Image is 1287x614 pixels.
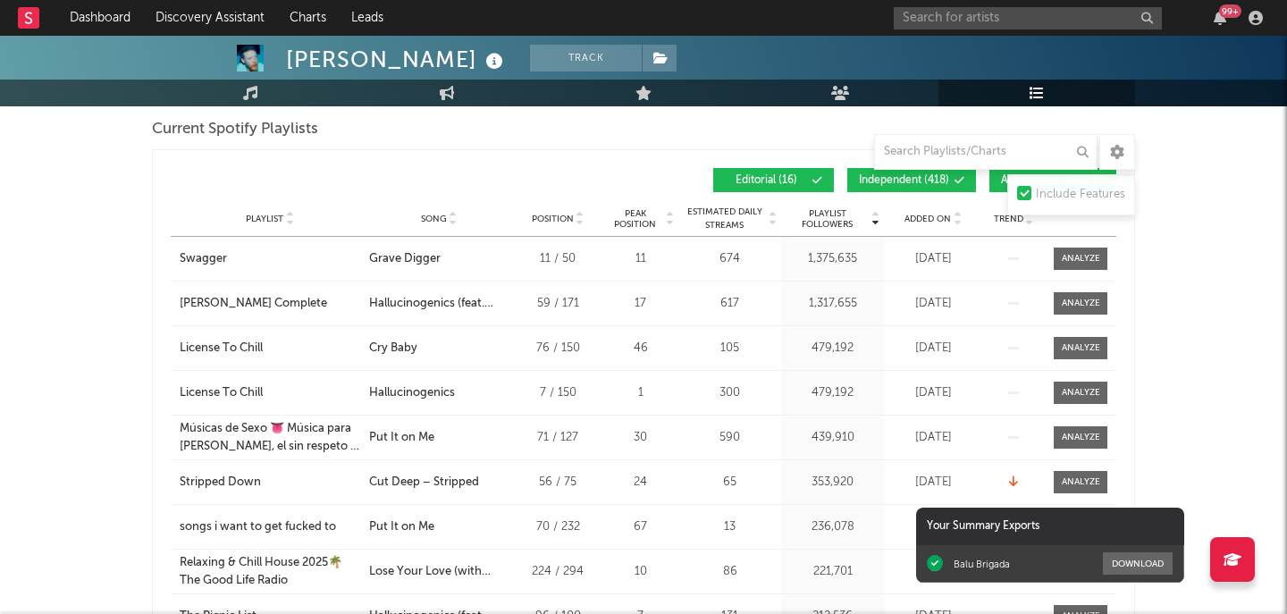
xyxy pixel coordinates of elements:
div: 479,192 [786,384,879,402]
a: [PERSON_NAME] Complete [180,295,360,313]
a: Relaxing & Chill House 2025🌴 The Good Life Radio [180,554,360,589]
div: 221,701 [786,563,879,581]
span: Algorithmic ( 300 ) [1001,175,1089,186]
span: Added On [904,214,951,224]
a: Stripped Down [180,474,360,492]
div: Put It on Me [369,518,434,536]
span: Peak Position [607,208,663,230]
span: Independent ( 418 ) [859,175,949,186]
input: Search Playlists/Charts [874,134,1098,170]
a: songs i want to get fucked to [180,518,360,536]
div: 13 [683,518,777,536]
button: 99+ [1214,11,1226,25]
div: Hallucinogenics [369,384,455,402]
div: License To Chill [180,340,263,357]
div: 1,375,635 [786,250,879,268]
button: Editorial(16) [713,168,834,192]
button: Download [1103,552,1173,575]
div: 56 / 75 [517,474,598,492]
div: 236,078 [786,518,879,536]
div: License To Chill [180,384,263,402]
div: 17 [607,295,674,313]
div: Cry Baby [369,340,417,357]
div: 65 [683,474,777,492]
div: 67 [607,518,674,536]
div: 590 [683,429,777,447]
span: Current Spotify Playlists [152,119,318,140]
a: License To Chill [180,340,360,357]
button: Independent(418) [847,168,976,192]
input: Search for artists [894,7,1162,29]
div: 224 / 294 [517,563,598,581]
button: Algorithmic(300) [989,168,1116,192]
span: Position [532,214,574,224]
div: 300 [683,384,777,402]
div: [PERSON_NAME] [286,45,508,74]
div: Grave Digger [369,250,441,268]
div: 7 / 150 [517,384,598,402]
a: License To Chill [180,384,360,402]
div: 617 [683,295,777,313]
span: Estimated Daily Streams [683,206,766,232]
div: 24 [607,474,674,492]
span: Trend [994,214,1023,224]
div: [DATE] [888,563,978,581]
div: 99 + [1219,4,1241,18]
span: Playlist [246,214,283,224]
div: [DATE] [888,340,978,357]
div: 674 [683,250,777,268]
div: 1 [607,384,674,402]
div: Swagger [180,250,227,268]
div: Stripped Down [180,474,261,492]
div: Lose Your Love (with [PERSON_NAME]) [369,563,509,581]
div: 59 / 171 [517,295,598,313]
div: 105 [683,340,777,357]
div: Hallucinogenics (feat. [PERSON_NAME]) [369,295,509,313]
div: 11 [607,250,674,268]
div: 71 / 127 [517,429,598,447]
div: [DATE] [888,518,978,536]
div: Cut Deep – Stripped [369,474,479,492]
a: Músicas de Sexo 👅 Música para [PERSON_NAME], el sin respeto o cardio | PLAYLIST DE SEXO [180,420,360,455]
div: [DATE] [888,429,978,447]
div: 479,192 [786,340,879,357]
div: Put It on Me [369,429,434,447]
div: Include Features [1036,184,1125,206]
div: 11 / 50 [517,250,598,268]
div: Balu Brigada [954,558,1010,570]
div: [DATE] [888,250,978,268]
a: Swagger [180,250,360,268]
div: 76 / 150 [517,340,598,357]
div: 86 [683,563,777,581]
div: 10 [607,563,674,581]
div: 439,910 [786,429,879,447]
button: Track [530,45,642,71]
div: [DATE] [888,384,978,402]
div: 353,920 [786,474,879,492]
div: [PERSON_NAME] Complete [180,295,327,313]
div: [DATE] [888,295,978,313]
div: 1,317,655 [786,295,879,313]
span: Playlist Followers [786,208,869,230]
div: 46 [607,340,674,357]
div: Your Summary Exports [916,508,1184,545]
span: Editorial ( 16 ) [725,175,807,186]
div: [DATE] [888,474,978,492]
div: 70 / 232 [517,518,598,536]
span: Song [421,214,447,224]
div: 30 [607,429,674,447]
div: songs i want to get fucked to [180,518,336,536]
